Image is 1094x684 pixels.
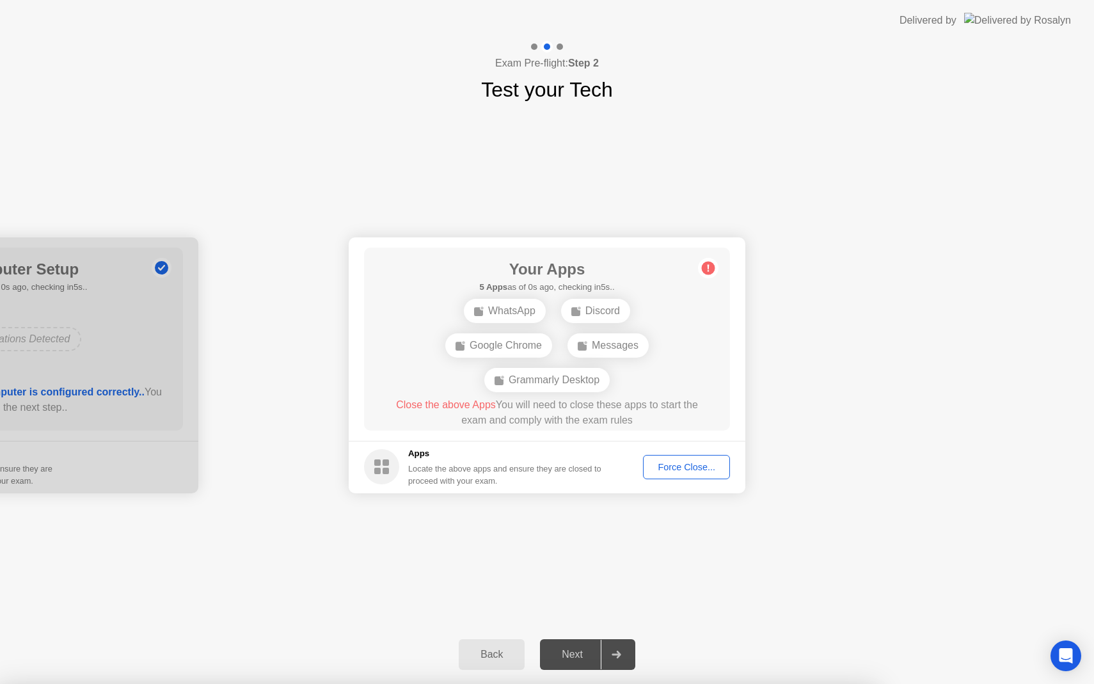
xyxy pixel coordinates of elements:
div: Next [544,649,601,660]
div: Delivered by [900,13,956,28]
div: Grammarly Desktop [484,368,610,392]
h5: Apps [408,447,602,460]
img: Delivered by Rosalyn [964,13,1071,28]
h5: as of 0s ago, checking in5s.. [479,281,614,294]
b: Step 2 [568,58,599,68]
div: WhatsApp [464,299,546,323]
span: Close the above Apps [396,399,496,410]
div: You will need to close these apps to start the exam and comply with the exam rules [383,397,712,428]
div: Messages [567,333,649,358]
div: Google Chrome [445,333,552,358]
div: Open Intercom Messenger [1050,640,1081,671]
div: Force Close... [647,462,725,472]
b: 5 Apps [479,282,507,292]
h1: Test your Tech [481,74,613,105]
div: Discord [561,299,630,323]
h1: Your Apps [479,258,614,281]
h4: Exam Pre-flight: [495,56,599,71]
div: Back [463,649,521,660]
div: Locate the above apps and ensure they are closed to proceed with your exam. [408,463,602,487]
